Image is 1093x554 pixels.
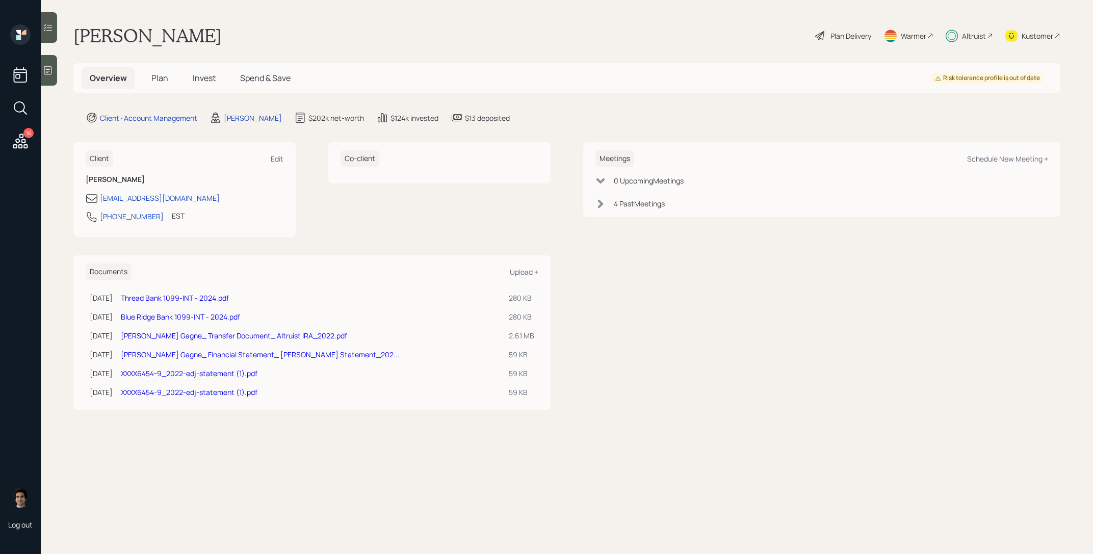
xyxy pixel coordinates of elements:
div: Plan Delivery [830,31,871,41]
div: Warmer [901,31,926,41]
h6: Client [86,150,113,167]
div: [EMAIL_ADDRESS][DOMAIN_NAME] [100,193,220,203]
a: XXXX6454-9_2022-edj-statement (1).pdf [121,387,257,397]
h6: Co-client [341,150,379,167]
div: Risk tolerance profile is out of date [935,74,1040,83]
div: Upload + [510,267,538,277]
div: EST [172,210,185,221]
a: XXXX6454-9_2022-edj-statement (1).pdf [121,368,257,378]
div: 59 KB [509,368,534,379]
div: [PHONE_NUMBER] [100,211,164,222]
img: harrison-schaefer-headshot-2.png [10,487,31,508]
div: [DATE] [90,311,113,322]
div: $124k invested [391,113,438,123]
h6: Documents [86,263,132,280]
span: Plan [151,72,168,84]
div: [DATE] [90,330,113,341]
a: Thread Bank 1099-INT - 2024.pdf [121,293,229,303]
div: 59 KB [509,387,534,398]
span: Invest [193,72,216,84]
div: 280 KB [509,311,534,322]
a: [PERSON_NAME] Gagne_ Financial Statement_ [PERSON_NAME] Statement_202... [121,350,400,359]
div: [DATE] [90,368,113,379]
div: $202k net-worth [308,113,364,123]
div: 59 KB [509,349,534,360]
span: Overview [90,72,127,84]
div: Edit [271,154,283,164]
div: Altruist [962,31,986,41]
div: 16 [23,128,34,138]
a: [PERSON_NAME] Gagne_ Transfer Document_ Altruist IRA_2022.pdf [121,331,347,340]
div: 2.61 MB [509,330,534,341]
div: Kustomer [1022,31,1053,41]
div: $13 deposited [465,113,510,123]
a: Blue Ridge Bank 1099-INT - 2024.pdf [121,312,240,322]
div: [DATE] [90,349,113,360]
div: 280 KB [509,293,534,303]
div: Client · Account Management [100,113,197,123]
h1: [PERSON_NAME] [73,24,222,47]
div: Schedule New Meeting + [967,154,1048,164]
div: 0 Upcoming Meeting s [614,175,684,186]
span: Spend & Save [240,72,291,84]
div: Log out [8,520,33,530]
div: 4 Past Meeting s [614,198,665,209]
h6: [PERSON_NAME] [86,175,283,184]
div: [PERSON_NAME] [224,113,282,123]
h6: Meetings [595,150,634,167]
div: [DATE] [90,293,113,303]
div: [DATE] [90,387,113,398]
